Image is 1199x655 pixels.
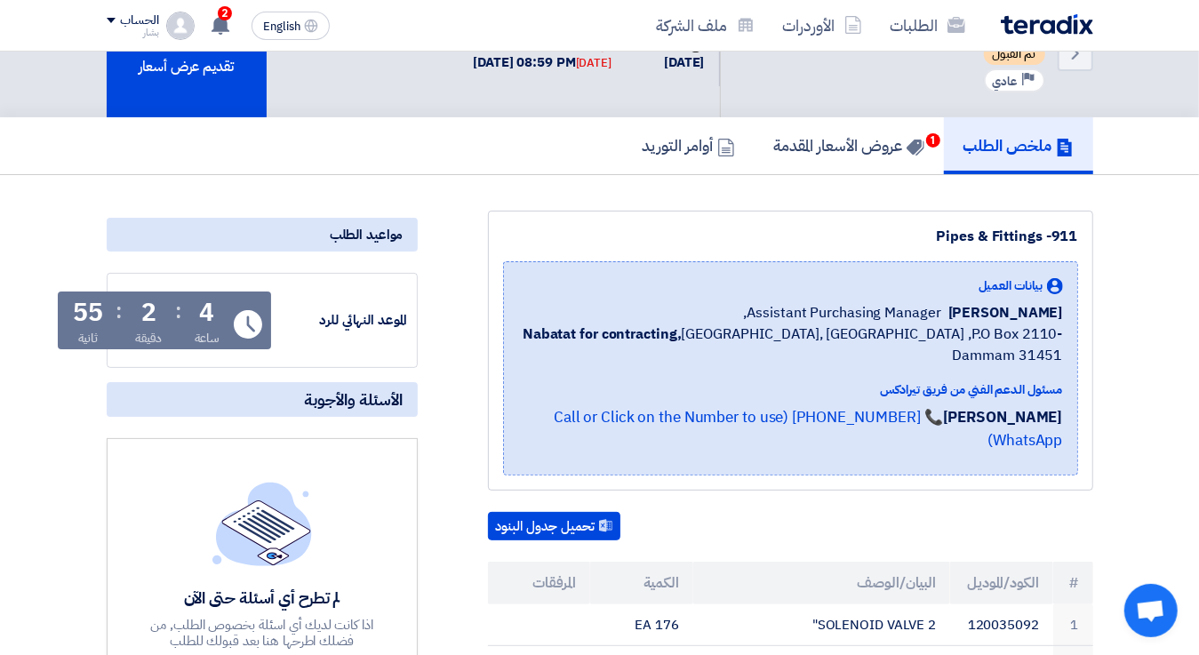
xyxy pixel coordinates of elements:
[488,512,620,540] button: تحميل جدول البنود
[554,406,1063,451] a: 📞 [PHONE_NUMBER] (Call or Click on the Number to use WhatsApp)
[175,295,181,327] div: :
[199,300,214,325] div: 4
[1001,14,1093,35] img: Teradix logo
[643,4,769,46] a: ملف الشركة
[473,52,611,73] div: [DATE] 08:59 PM
[263,20,300,33] span: English
[473,34,611,52] div: الموعد النهائي للرد
[195,329,220,347] div: ساعة
[73,300,103,325] div: 55
[755,117,944,174] a: عروض الأسعار المقدمة1
[1124,584,1178,637] div: Open chat
[135,329,163,347] div: دقيقة
[876,4,979,46] a: الطلبات
[943,406,1063,428] strong: [PERSON_NAME]
[116,295,122,327] div: :
[590,604,693,646] td: 176 EA
[141,300,156,325] div: 2
[948,302,1063,324] span: [PERSON_NAME]
[979,276,1043,295] span: بيانات العميل
[107,28,159,37] div: بشار
[518,324,1063,366] span: [GEOGRAPHIC_DATA], [GEOGRAPHIC_DATA] ,P.O Box 2110- Dammam 31451
[769,4,876,46] a: الأوردرات
[693,604,950,646] td: SOLENOID VALVE 2"
[252,12,330,40] button: English
[993,73,1018,90] span: عادي
[944,117,1093,174] a: ملخص الطلب
[640,52,704,73] div: [DATE]
[1053,604,1093,646] td: 1
[693,562,950,604] th: البيان/الوصف
[523,324,682,345] b: Nabatat for contracting,
[218,6,232,20] span: 2
[212,482,312,565] img: empty_state_list.svg
[275,310,408,331] div: الموعد النهائي للرد
[488,562,591,604] th: المرفقات
[774,135,924,156] h5: عروض الأسعار المقدمة
[590,562,693,604] th: الكمية
[576,54,611,72] div: [DATE]
[643,135,735,156] h5: أوامر التوريد
[623,117,755,174] a: أوامر التوريد
[950,562,1053,604] th: الكود/الموديل
[518,380,1063,399] div: مسئول الدعم الفني من فريق تيرادكس
[926,133,940,148] span: 1
[107,218,418,252] div: مواعيد الطلب
[744,302,941,324] span: Assistant Purchasing Manager,
[78,329,99,347] div: ثانية
[503,226,1078,247] div: Pipes & Fittings -911
[132,617,392,649] div: اذا كانت لديك أي اسئلة بخصوص الطلب, من فضلك اطرحها هنا بعد قبولك للطلب
[132,587,392,608] div: لم تطرح أي أسئلة حتى الآن
[1053,562,1093,604] th: #
[640,34,704,52] div: صدرت في
[984,44,1045,65] span: تم القبول
[950,604,1053,646] td: 120035092
[963,135,1074,156] h5: ملخص الطلب
[121,13,159,28] div: الحساب
[166,12,195,40] img: profile_test.png
[305,389,404,410] span: الأسئلة والأجوبة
